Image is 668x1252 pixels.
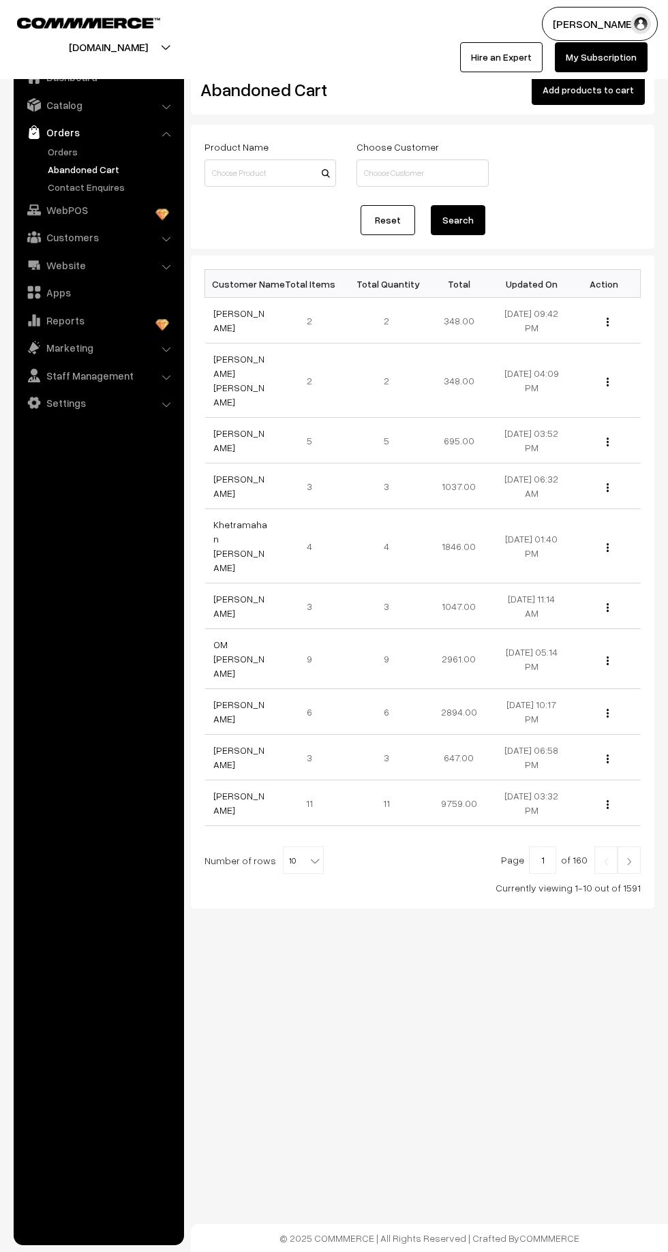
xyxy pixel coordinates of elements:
[607,483,609,492] img: Menu
[607,318,609,326] img: Menu
[350,509,423,583] td: 4
[213,699,264,724] a: [PERSON_NAME]
[17,253,179,277] a: Website
[600,857,612,866] img: Left
[213,307,264,333] a: [PERSON_NAME]
[607,656,609,665] img: Menu
[44,180,179,194] a: Contact Enquires
[17,93,179,117] a: Catalog
[423,583,496,629] td: 1047.00
[423,463,496,509] td: 1037.00
[501,854,524,866] span: Page
[213,790,264,816] a: [PERSON_NAME]
[277,689,350,735] td: 6
[496,583,568,629] td: [DATE] 11:14 AM
[204,140,269,154] label: Product Name
[496,298,568,343] td: [DATE] 09:42 PM
[277,418,350,463] td: 5
[277,780,350,826] td: 11
[21,30,196,64] button: [DOMAIN_NAME]
[350,689,423,735] td: 6
[277,583,350,629] td: 3
[350,298,423,343] td: 2
[350,583,423,629] td: 3
[496,463,568,509] td: [DATE] 06:32 AM
[213,353,264,408] a: [PERSON_NAME] [PERSON_NAME]
[17,335,179,360] a: Marketing
[213,473,264,499] a: [PERSON_NAME]
[423,418,496,463] td: 695.00
[350,418,423,463] td: 5
[204,159,336,187] input: Choose Product
[423,298,496,343] td: 348.00
[623,857,635,866] img: Right
[423,780,496,826] td: 9759.00
[532,75,645,105] button: Add products to cart
[496,270,568,298] th: Updated On
[423,629,496,689] td: 2961.00
[350,629,423,689] td: 9
[284,847,323,874] span: 10
[423,270,496,298] th: Total
[496,418,568,463] td: [DATE] 03:52 PM
[607,754,609,763] img: Menu
[277,629,350,689] td: 9
[350,463,423,509] td: 3
[542,7,658,41] button: [PERSON_NAME]
[356,159,488,187] input: Choose Customer
[277,343,350,418] td: 2
[205,270,278,298] th: Customer Name
[423,343,496,418] td: 348.00
[44,162,179,177] a: Abandoned Cart
[519,1232,579,1244] a: COMMMERCE
[283,846,324,874] span: 10
[423,735,496,780] td: 647.00
[17,391,179,415] a: Settings
[496,629,568,689] td: [DATE] 05:14 PM
[17,308,179,333] a: Reports
[17,363,179,388] a: Staff Management
[356,140,439,154] label: Choose Customer
[607,378,609,386] img: Menu
[496,780,568,826] td: [DATE] 03:32 PM
[213,744,264,770] a: [PERSON_NAME]
[496,735,568,780] td: [DATE] 06:58 PM
[607,438,609,446] img: Menu
[200,79,335,100] h2: Abandoned Cart
[17,225,179,249] a: Customers
[277,509,350,583] td: 4
[17,14,136,30] a: COMMMERCE
[191,1224,668,1252] footer: © 2025 COMMMERCE | All Rights Reserved | Crafted By
[213,427,264,453] a: [PERSON_NAME]
[607,709,609,718] img: Menu
[17,198,179,222] a: WebPOS
[17,280,179,305] a: Apps
[555,42,648,72] a: My Subscription
[423,689,496,735] td: 2894.00
[277,735,350,780] td: 3
[607,603,609,612] img: Menu
[607,800,609,809] img: Menu
[423,509,496,583] td: 1846.00
[277,298,350,343] td: 2
[44,144,179,159] a: Orders
[361,205,415,235] a: Reset
[213,639,264,679] a: OM [PERSON_NAME]
[496,343,568,418] td: [DATE] 04:09 PM
[460,42,543,72] a: Hire an Expert
[204,881,641,895] div: Currently viewing 1-10 out of 1591
[17,18,160,28] img: COMMMERCE
[277,270,350,298] th: Total Items
[561,854,588,866] span: of 160
[496,509,568,583] td: [DATE] 01:40 PM
[277,463,350,509] td: 3
[213,593,264,619] a: [PERSON_NAME]
[204,853,276,868] span: Number of rows
[568,270,641,298] th: Action
[631,14,651,34] img: user
[213,519,267,573] a: Khetramahan [PERSON_NAME]
[17,120,179,144] a: Orders
[350,780,423,826] td: 11
[350,343,423,418] td: 2
[431,205,485,235] button: Search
